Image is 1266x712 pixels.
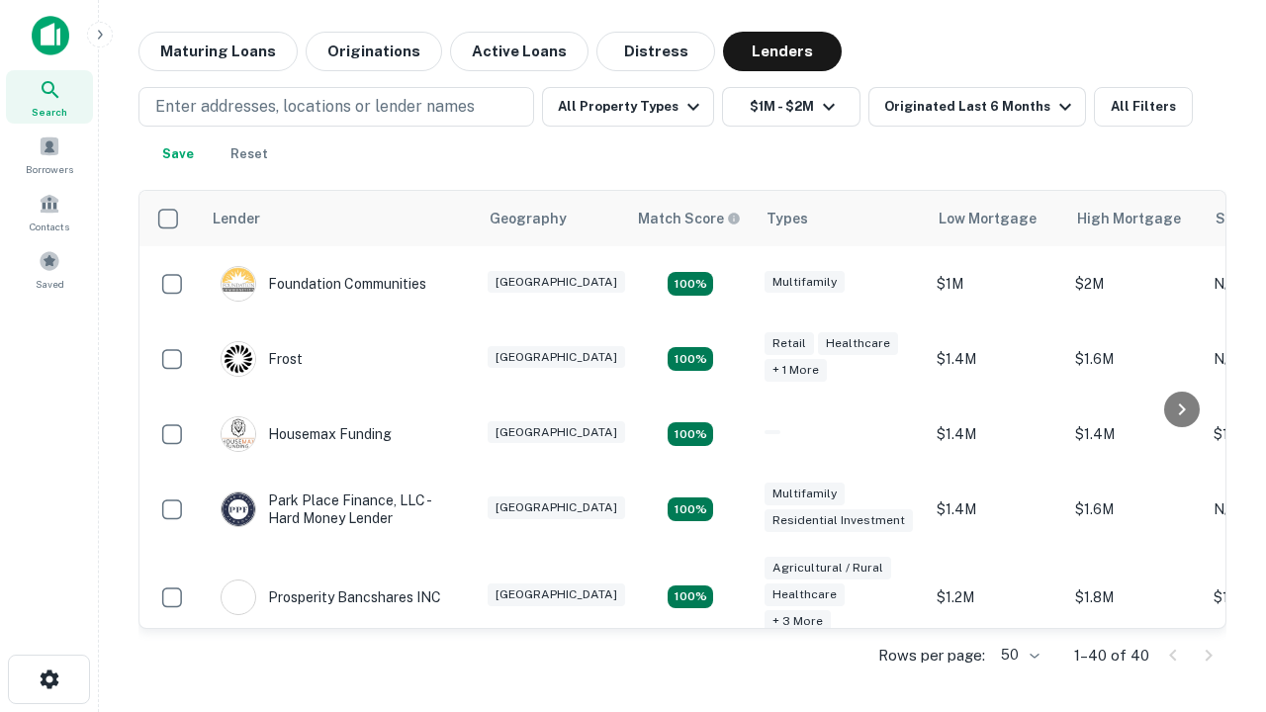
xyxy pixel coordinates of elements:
[668,497,713,521] div: Matching Properties: 4, hasApolloMatch: undefined
[218,134,281,174] button: Reset
[450,32,588,71] button: Active Loans
[818,332,898,355] div: Healthcare
[722,87,860,127] button: $1M - $2M
[155,95,475,119] p: Enter addresses, locations or lender names
[765,359,827,382] div: + 1 more
[939,207,1037,230] div: Low Mortgage
[723,32,842,71] button: Lenders
[596,32,715,71] button: Distress
[138,32,298,71] button: Maturing Loans
[221,341,303,377] div: Frost
[221,266,426,302] div: Foundation Communities
[1074,644,1149,667] p: 1–40 of 40
[1065,246,1204,321] td: $2M
[222,267,255,301] img: picture
[765,332,814,355] div: Retail
[6,185,93,238] a: Contacts
[488,421,625,444] div: [GEOGRAPHIC_DATA]
[668,585,713,609] div: Matching Properties: 7, hasApolloMatch: undefined
[542,87,714,127] button: All Property Types
[32,104,67,120] span: Search
[6,128,93,181] a: Borrowers
[6,70,93,124] a: Search
[668,272,713,296] div: Matching Properties: 4, hasApolloMatch: undefined
[213,207,260,230] div: Lender
[1065,547,1204,647] td: $1.8M
[765,583,845,606] div: Healthcare
[884,95,1077,119] div: Originated Last 6 Months
[1094,87,1193,127] button: All Filters
[222,580,255,614] img: picture
[1077,207,1181,230] div: High Mortgage
[30,219,69,234] span: Contacts
[755,191,927,246] th: Types
[221,491,458,527] div: Park Place Finance, LLC - Hard Money Lender
[201,191,478,246] th: Lender
[221,416,392,452] div: Housemax Funding
[1065,397,1204,472] td: $1.4M
[222,492,255,526] img: picture
[638,208,741,229] div: Capitalize uses an advanced AI algorithm to match your search with the best lender. The match sco...
[32,16,69,55] img: capitalize-icon.png
[478,191,626,246] th: Geography
[927,397,1065,472] td: $1.4M
[868,87,1086,127] button: Originated Last 6 Months
[765,610,831,633] div: + 3 more
[146,134,210,174] button: Save your search to get updates of matches that match your search criteria.
[1065,472,1204,547] td: $1.6M
[765,483,845,505] div: Multifamily
[488,496,625,519] div: [GEOGRAPHIC_DATA]
[993,641,1042,669] div: 50
[138,87,534,127] button: Enter addresses, locations or lender names
[765,271,845,294] div: Multifamily
[222,342,255,376] img: picture
[6,242,93,296] a: Saved
[26,161,73,177] span: Borrowers
[927,321,1065,397] td: $1.4M
[927,547,1065,647] td: $1.2M
[638,208,737,229] h6: Match Score
[1167,554,1266,649] iframe: Chat Widget
[306,32,442,71] button: Originations
[488,583,625,606] div: [GEOGRAPHIC_DATA]
[626,191,755,246] th: Capitalize uses an advanced AI algorithm to match your search with the best lender. The match sco...
[878,644,985,667] p: Rows per page:
[767,207,808,230] div: Types
[927,191,1065,246] th: Low Mortgage
[221,579,441,615] div: Prosperity Bancshares INC
[1065,191,1204,246] th: High Mortgage
[1065,321,1204,397] td: $1.6M
[488,271,625,294] div: [GEOGRAPHIC_DATA]
[765,509,913,532] div: Residential Investment
[765,557,891,579] div: Agricultural / Rural
[490,207,567,230] div: Geography
[36,276,64,292] span: Saved
[668,422,713,446] div: Matching Properties: 4, hasApolloMatch: undefined
[488,346,625,369] div: [GEOGRAPHIC_DATA]
[927,472,1065,547] td: $1.4M
[668,347,713,371] div: Matching Properties: 4, hasApolloMatch: undefined
[927,246,1065,321] td: $1M
[222,417,255,451] img: picture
